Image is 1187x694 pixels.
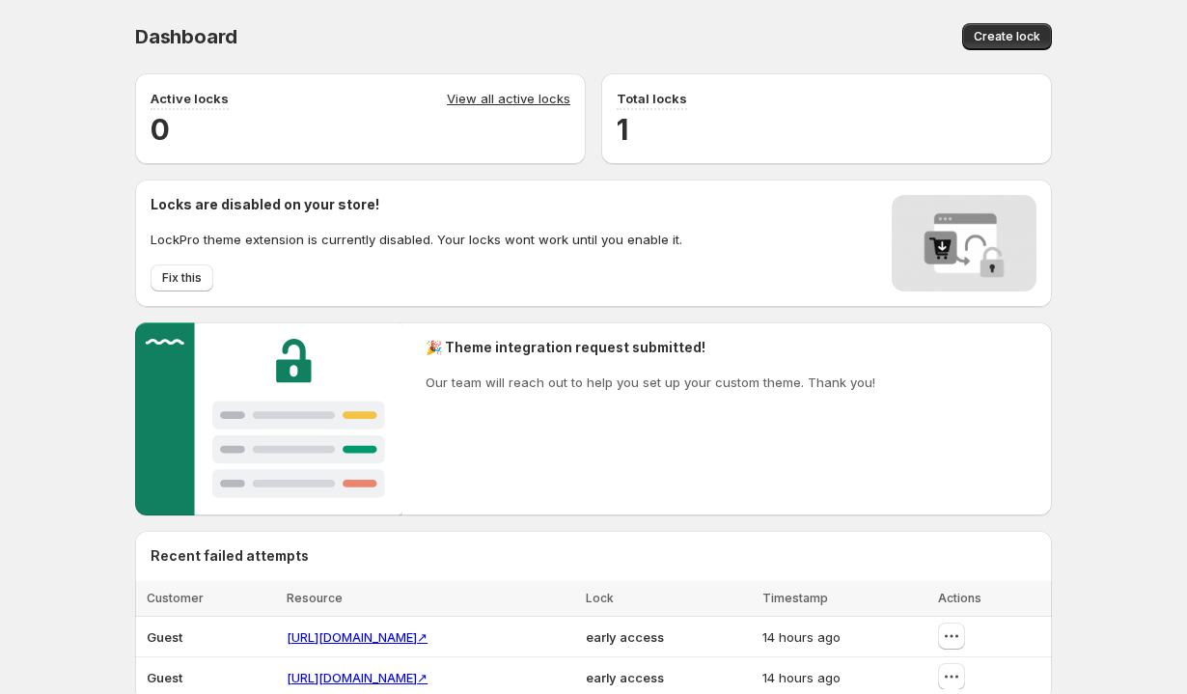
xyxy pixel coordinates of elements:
[426,338,875,357] h2: 🎉 Theme integration request submitted!
[426,373,875,392] p: Our team will reach out to help you set up your custom theme. Thank you!
[162,270,202,286] span: Fix this
[151,264,213,291] button: Fix this
[938,591,981,605] span: Actions
[974,29,1040,44] span: Create lock
[586,670,664,685] span: early access
[447,89,570,110] a: View all active locks
[147,591,204,605] span: Customer
[892,195,1036,291] img: Locks disabled
[151,546,309,566] h2: Recent failed attempts
[287,629,428,645] a: [URL][DOMAIN_NAME]↗
[135,322,402,515] img: Customer support
[151,230,682,249] p: LockPro theme extension is currently disabled. Your locks wont work until you enable it.
[151,89,229,108] p: Active locks
[762,591,828,605] span: Timestamp
[147,670,182,685] span: Guest
[287,591,343,605] span: Resource
[586,591,614,605] span: Lock
[762,670,841,685] span: 14 hours ago
[151,110,570,149] h2: 0
[962,23,1052,50] button: Create lock
[762,629,841,645] span: 14 hours ago
[147,629,182,645] span: Guest
[287,670,428,685] a: [URL][DOMAIN_NAME]↗
[617,89,687,108] p: Total locks
[617,110,1036,149] h2: 1
[151,195,682,214] h2: Locks are disabled on your store!
[586,629,664,645] span: early access
[135,25,237,48] span: Dashboard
